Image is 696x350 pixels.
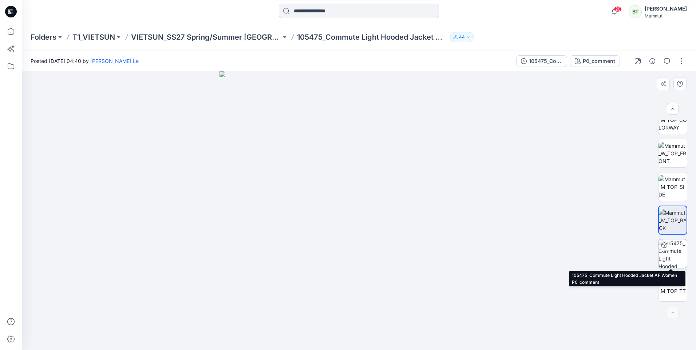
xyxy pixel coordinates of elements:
img: Mammut_M_TOP_TT [659,279,687,295]
span: Posted [DATE] 04:40 by [31,57,139,65]
button: 105475_Commute Light Hooded Jacket AF Women [516,55,567,67]
a: VIETSUN_SS27 Spring/Summer [GEOGRAPHIC_DATA] [131,32,281,42]
div: Mammut [645,13,687,19]
img: Mammut_M_TOP_SIDE [659,175,687,198]
button: 44 [450,32,474,42]
button: P0_comment [570,55,620,67]
img: Mammut_M_TOP_BACK [659,209,687,232]
a: T1_VIETSUN [72,32,115,42]
button: Details [646,55,658,67]
div: P0_comment [583,57,615,65]
div: BT [629,5,642,18]
p: 105475_Commute Light Hooded Jacket AF Women [297,32,447,42]
a: Folders [31,32,56,42]
img: 105475_Commute Light Hooded Jacket AF Women P0_comment [659,239,687,268]
img: Mammut_W_TOP_FRONT [659,142,687,165]
a: [PERSON_NAME] Le [90,58,139,64]
p: 44 [459,33,465,41]
div: 105475_Commute Light Hooded Jacket AF Women [529,57,562,65]
img: Mammut_M_TOP_COLORWAY [659,108,687,131]
div: [PERSON_NAME] [645,4,687,13]
span: 20 [614,6,622,12]
img: eyJhbGciOiJIUzI1NiIsImtpZCI6IjAiLCJzbHQiOiJzZXMiLCJ0eXAiOiJKV1QifQ.eyJkYXRhIjp7InR5cGUiOiJzdG9yYW... [220,71,498,350]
